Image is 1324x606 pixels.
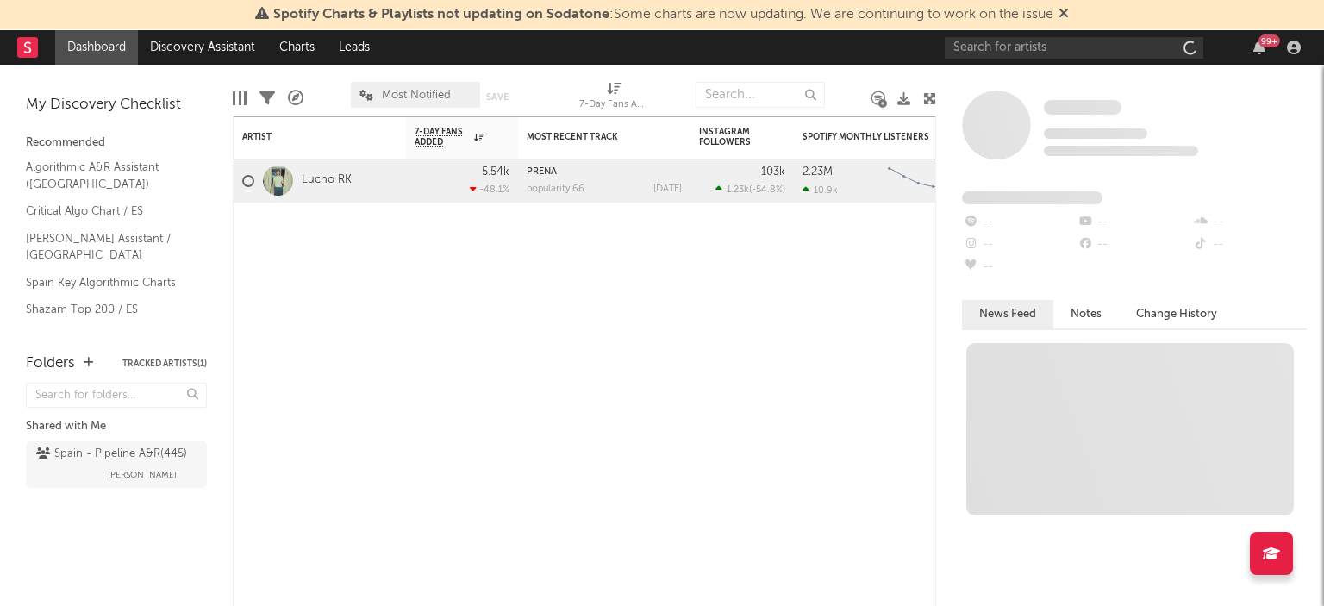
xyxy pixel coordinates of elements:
a: Lucho RK [302,173,352,188]
a: Spain - Pipeline A&R(445)[PERSON_NAME] [26,441,207,488]
button: 99+ [1253,41,1265,54]
input: Search for folders... [26,383,207,408]
div: PREÑÁ [527,167,682,177]
div: ( ) [715,184,785,195]
span: : Some charts are now updating. We are continuing to work on the issue [273,8,1053,22]
a: Shazam Top 200 / ES [26,300,190,319]
button: Save [486,92,509,102]
a: Some Artist [1044,99,1121,116]
div: -- [1192,211,1307,234]
div: Instagram Followers [699,127,759,147]
div: Spain - Pipeline A&R ( 445 ) [36,444,187,465]
a: Spain Key Algorithmic Charts [26,273,190,292]
a: Leads [327,30,382,65]
div: -48.1 % [470,184,509,195]
button: Tracked Artists(1) [122,359,207,368]
span: 0 fans last week [1044,146,1198,156]
input: Search for artists [945,37,1203,59]
a: Algorithmic A&R Assistant ([GEOGRAPHIC_DATA]) [26,158,190,193]
div: Edit Columns [233,73,247,123]
span: Most Notified [382,90,451,101]
div: 7-Day Fans Added (7-Day Fans Added) [579,73,648,123]
span: [PERSON_NAME] [108,465,177,485]
div: Most Recent Track [527,132,656,142]
a: [PERSON_NAME] Assistant / [GEOGRAPHIC_DATA] [26,229,190,265]
a: Critical Algo Chart / ES [26,202,190,221]
span: 7-Day Fans Added [415,127,470,147]
div: -- [962,211,1077,234]
div: -- [962,234,1077,256]
a: PREÑÁ [527,167,557,177]
button: News Feed [962,300,1053,328]
span: Fans Added by Platform [962,191,1102,204]
div: My Discovery Checklist [26,95,207,116]
input: Search... [696,82,825,108]
div: Artist [242,132,372,142]
div: 2.23M [803,166,833,178]
span: -54.8 % [752,185,783,195]
div: Shared with Me [26,416,207,437]
button: Change History [1119,300,1234,328]
div: 7-Day Fans Added (7-Day Fans Added) [579,95,648,116]
span: Spotify Charts & Playlists not updating on Sodatone [273,8,609,22]
svg: Chart title [880,159,958,203]
div: 103k [761,166,785,178]
a: Charts [267,30,327,65]
a: Dashboard [55,30,138,65]
div: -- [1077,211,1191,234]
span: Some Artist [1044,100,1121,115]
button: Notes [1053,300,1119,328]
div: Recommended [26,133,207,153]
div: -- [1077,234,1191,256]
span: 1.23k [727,185,749,195]
div: -- [1192,234,1307,256]
span: Tracking Since: [DATE] [1044,128,1147,139]
div: popularity: 66 [527,184,584,194]
div: Spotify Monthly Listeners [803,132,932,142]
a: Discovery Assistant [138,30,267,65]
span: Dismiss [1059,8,1069,22]
div: 99 + [1258,34,1280,47]
div: [DATE] [653,184,682,194]
div: 5.54k [482,166,509,178]
div: Filters [259,73,275,123]
div: 10.9k [803,184,838,196]
div: A&R Pipeline [288,73,303,123]
div: -- [962,256,1077,278]
div: Folders [26,353,75,374]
